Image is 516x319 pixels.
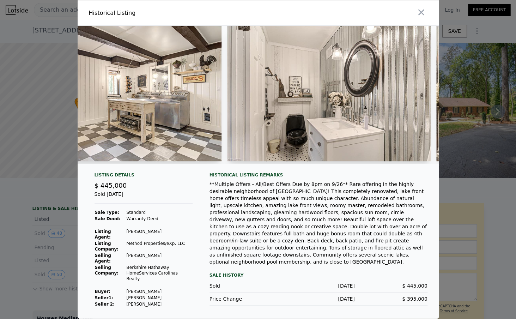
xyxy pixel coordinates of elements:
[95,182,127,189] span: $ 445,000
[227,26,431,161] img: Property Img
[126,240,192,252] td: Method Properties/eXp, LLC
[89,9,255,17] div: Historical Listing
[126,264,192,282] td: Berkshire Hathaway HomeServices Carolinas Realty
[282,282,355,289] div: [DATE]
[210,271,427,279] div: Sale History
[282,295,355,302] div: [DATE]
[126,288,192,295] td: [PERSON_NAME]
[95,191,193,204] div: Sold [DATE]
[210,181,427,265] div: **Multiple Offers - All/Best Offers Due by 8pm on 9/26** Rare offering in the highly desirable ne...
[95,265,119,276] strong: Selling Company:
[95,289,110,294] strong: Buyer :
[210,282,282,289] div: Sold
[126,228,192,240] td: [PERSON_NAME]
[402,283,427,289] span: $ 445,000
[95,210,119,215] strong: Sale Type:
[95,295,113,300] strong: Seller 1 :
[95,253,111,264] strong: Selling Agent:
[126,209,192,216] td: Standard
[95,302,115,307] strong: Seller 2:
[126,301,192,307] td: [PERSON_NAME]
[95,241,119,252] strong: Listing Company:
[126,252,192,264] td: [PERSON_NAME]
[95,172,193,181] div: Listing Details
[95,229,111,240] strong: Listing Agent:
[95,216,121,221] strong: Sale Deed:
[210,172,427,178] div: Historical Listing remarks
[402,296,427,302] span: $ 395,000
[126,216,192,222] td: Warranty Deed
[210,295,282,302] div: Price Change
[18,26,221,161] img: Property Img
[126,295,192,301] td: [PERSON_NAME]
